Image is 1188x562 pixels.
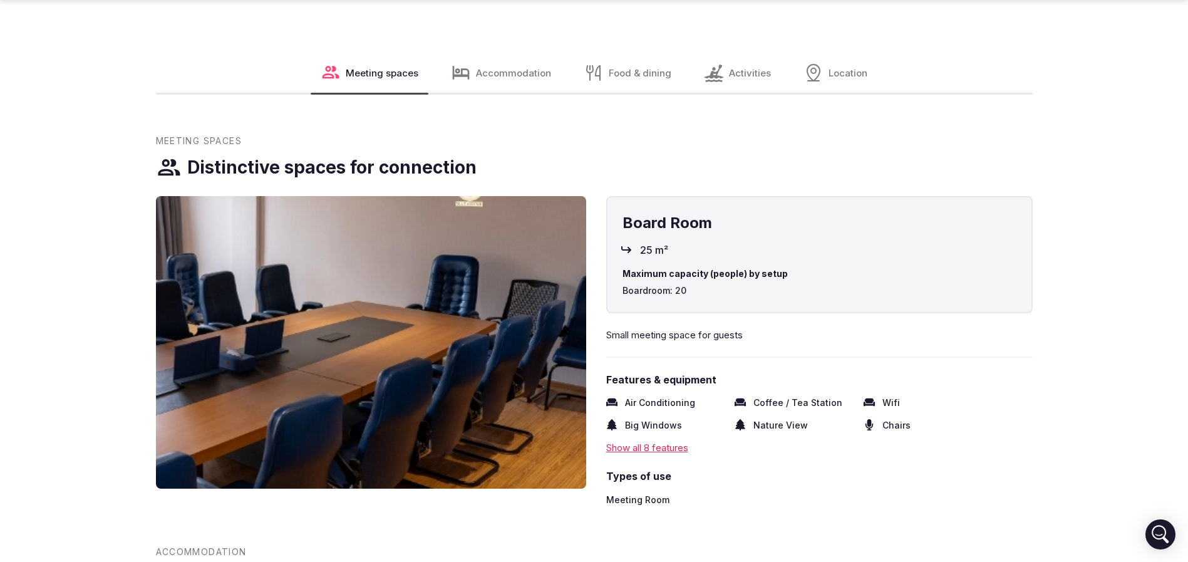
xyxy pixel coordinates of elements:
span: Types of use [606,469,1033,483]
span: Coffee / Tea Station [753,397,842,409]
span: Wifi [882,397,900,409]
span: Food & dining [609,66,671,80]
span: Big Windows [625,419,682,432]
span: Boardroom: 20 [622,284,1016,297]
span: Meeting Spaces [156,135,242,147]
span: Activities [729,66,771,80]
div: Show all 8 features [606,441,1033,454]
span: 25 m² [640,243,668,257]
span: Accommodation [476,66,551,80]
img: Gallery image 1 [156,196,586,489]
span: Small meeting space for guests [606,329,743,341]
span: Chairs [882,419,911,432]
div: Open Intercom Messenger [1145,519,1175,549]
span: Location [829,66,867,80]
span: Maximum capacity (people) by setup [622,268,1016,280]
span: Nature View [753,419,808,432]
span: Meeting spaces [346,66,418,80]
h3: Distinctive spaces for connection [187,155,477,180]
h4: Board Room [622,212,1016,234]
span: Features & equipment [606,373,1033,387]
span: Meeting Room [606,494,669,506]
span: Accommodation [156,546,247,558]
span: Air Conditioning [625,397,695,409]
